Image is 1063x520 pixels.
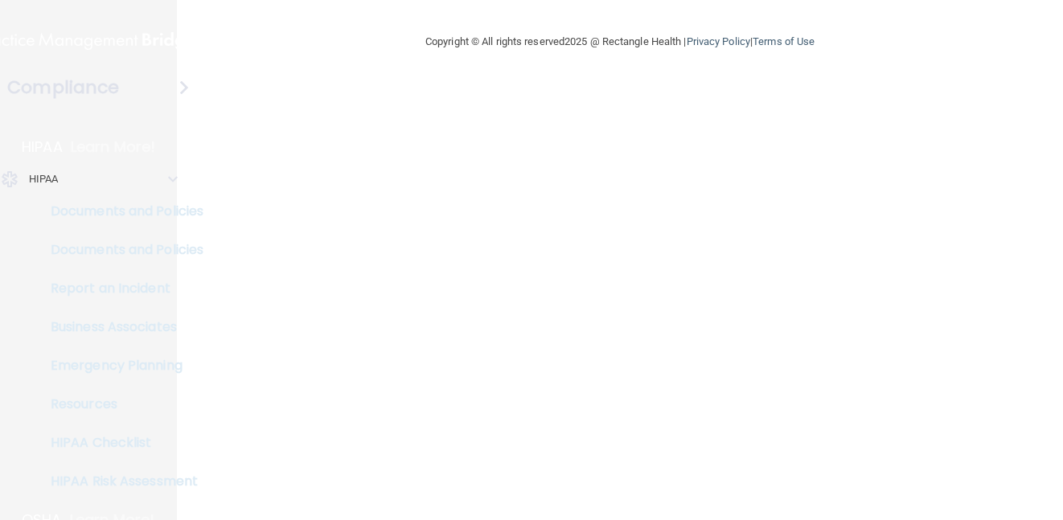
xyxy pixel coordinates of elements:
p: Resources [10,396,230,412]
p: Documents and Policies [10,203,230,219]
a: Privacy Policy [687,35,750,47]
p: HIPAA Risk Assessment [10,473,230,489]
p: Report an Incident [10,280,230,297]
p: HIPAA [22,137,63,157]
p: Learn More! [71,137,156,157]
a: Terms of Use [753,35,815,47]
div: Copyright © All rights reserved 2025 @ Rectangle Health | | [326,16,913,68]
p: Business Associates [10,319,230,335]
p: HIPAA Checklist [10,435,230,451]
p: Emergency Planning [10,358,230,374]
p: Documents and Policies [10,242,230,258]
h4: Compliance [7,76,119,99]
p: HIPAA [29,170,59,189]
